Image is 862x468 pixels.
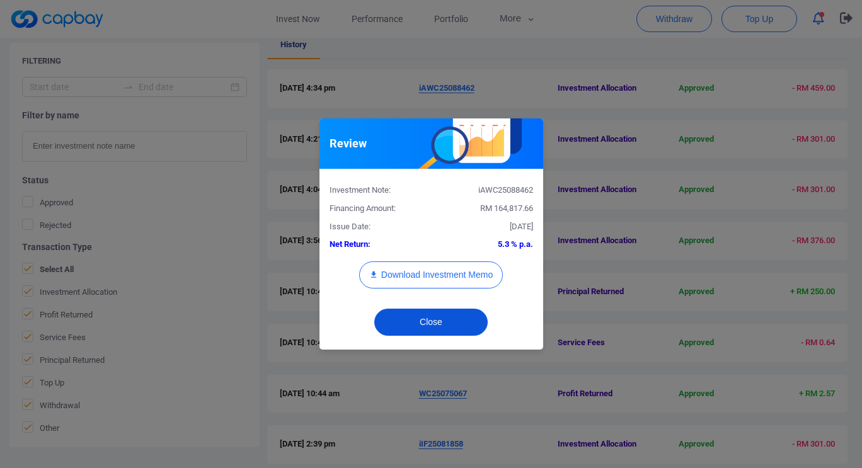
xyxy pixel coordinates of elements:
div: Investment Note: [320,184,432,197]
div: Financing Amount: [320,202,432,215]
span: RM 164,817.66 [480,203,533,213]
div: 5.3 % p.a. [431,238,543,251]
div: [DATE] [431,220,543,234]
div: iAWC25088462 [431,184,543,197]
div: Net Return: [320,238,432,251]
h5: Review [330,136,367,151]
div: Issue Date: [320,220,432,234]
button: Download Investment Memo [359,261,503,288]
button: Close [374,309,488,336]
